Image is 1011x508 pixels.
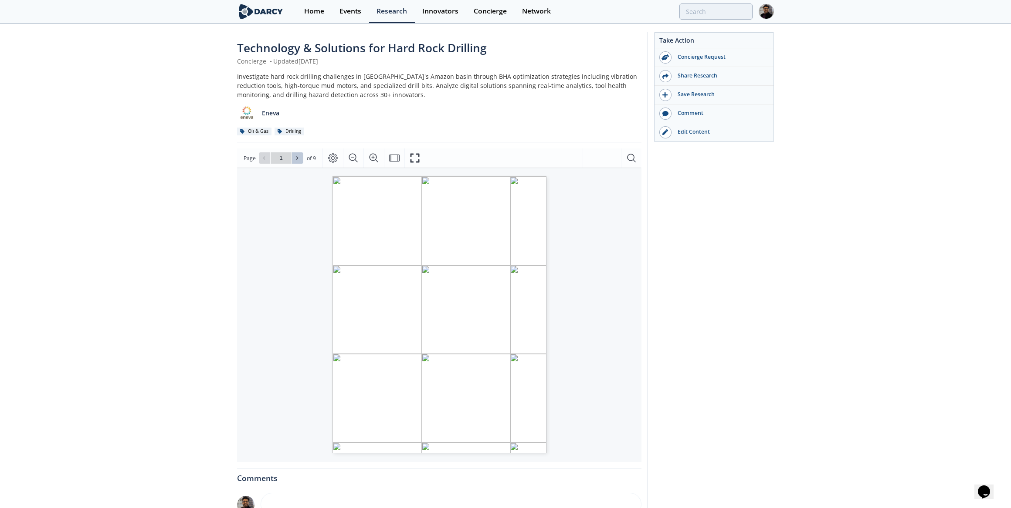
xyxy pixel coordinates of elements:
div: Home [304,8,324,15]
div: Drilling [275,128,304,135]
div: Concierge Updated [DATE] [237,57,641,66]
div: Concierge [474,8,507,15]
div: Investigate hard rock drilling challenges in [GEOGRAPHIC_DATA]'s Amazon basin through BHA optimiz... [237,72,641,99]
input: Advanced Search [679,3,753,20]
div: Comment [672,109,769,117]
div: Edit Content [672,128,769,136]
a: Edit Content [655,123,774,141]
div: Events [339,8,361,15]
img: logo-wide.svg [237,4,285,19]
div: Comments [237,468,641,482]
span: • [268,57,273,65]
div: Innovators [422,8,458,15]
div: Save Research [672,91,769,98]
div: Network [522,8,551,15]
div: Oil & Gas [237,128,271,135]
div: Concierge Request [672,53,769,61]
p: Eneva [262,108,279,118]
iframe: chat widget [974,473,1002,499]
div: Research [377,8,407,15]
span: Technology & Solutions for Hard Rock Drilling [237,40,487,56]
div: Take Action [655,36,774,48]
div: Share Research [672,72,769,80]
img: Profile [759,4,774,19]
